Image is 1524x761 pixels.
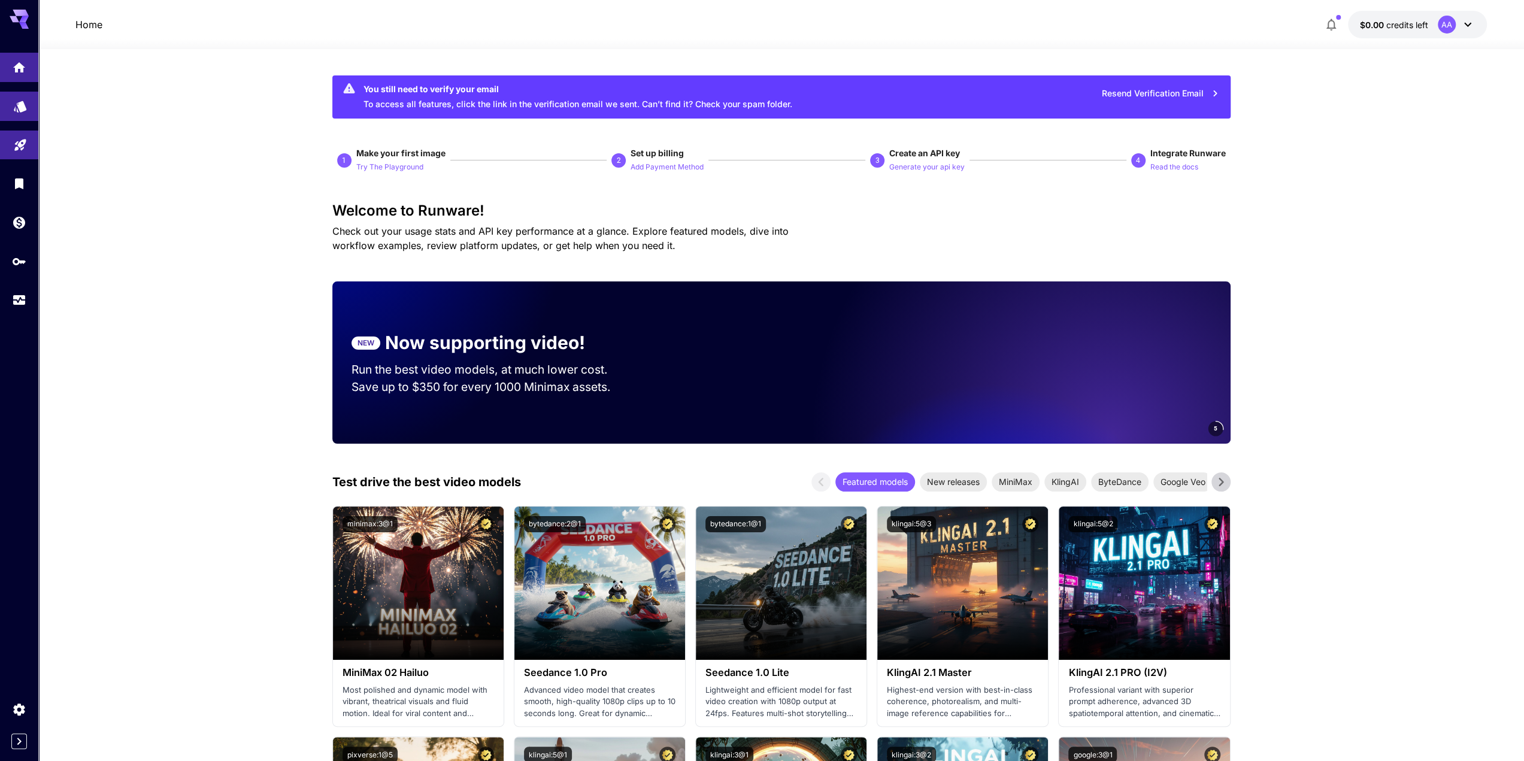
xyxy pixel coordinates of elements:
button: Read the docs [1150,159,1198,174]
img: alt [1059,507,1229,660]
span: KlingAI [1044,475,1086,488]
p: Now supporting video! [385,329,585,356]
p: Add Payment Method [631,162,704,173]
p: Generate your api key [889,162,965,173]
p: Most polished and dynamic model with vibrant, theatrical visuals and fluid motion. Ideal for vira... [343,684,494,720]
p: Run the best video models, at much lower cost. [352,361,631,378]
span: Integrate Runware [1150,148,1226,158]
div: Featured models [835,472,915,492]
p: Advanced video model that creates smooth, high-quality 1080p clips up to 10 seconds long. Great f... [524,684,675,720]
span: $0.00 [1360,20,1386,30]
div: Library [12,176,26,191]
span: credits left [1386,20,1428,30]
div: Models [13,95,28,110]
p: Highest-end version with best-in-class coherence, photorealism, and multi-image reference capabil... [887,684,1038,720]
button: klingai:5@3 [887,516,936,532]
div: KlingAI [1044,472,1086,492]
button: $0.00AA [1348,11,1487,38]
button: Certified Model – Vetted for best performance and includes a commercial license. [841,516,857,532]
p: 1 [342,155,346,166]
span: Make your first image [356,148,446,158]
p: Read the docs [1150,162,1198,173]
h3: KlingAI 2.1 PRO (I2V) [1068,667,1220,678]
img: alt [877,507,1048,660]
span: Set up billing [631,148,684,158]
button: Certified Model – Vetted for best performance and includes a commercial license. [478,516,494,532]
a: Home [75,17,102,32]
h3: Welcome to Runware! [332,202,1231,219]
span: ByteDance [1091,475,1149,488]
button: Certified Model – Vetted for best performance and includes a commercial license. [659,516,675,532]
button: bytedance:2@1 [524,516,586,532]
div: Settings [12,702,26,717]
img: alt [333,507,504,660]
button: Try The Playground [356,159,423,174]
img: alt [514,507,685,660]
button: Certified Model – Vetted for best performance and includes a commercial license. [1022,516,1038,532]
span: 5 [1214,424,1217,433]
p: Try The Playground [356,162,423,173]
span: Check out your usage stats and API key performance at a glance. Explore featured models, dive int... [332,225,789,251]
p: NEW [357,338,374,348]
span: Google Veo [1153,475,1213,488]
nav: breadcrumb [75,17,102,32]
button: klingai:5@2 [1068,516,1117,532]
div: $0.00 [1360,19,1428,31]
span: Create an API key [889,148,960,158]
button: Certified Model – Vetted for best performance and includes a commercial license. [1204,516,1220,532]
img: alt [696,507,866,660]
p: Test drive the best video models [332,473,521,491]
div: Wallet [12,215,26,230]
button: minimax:3@1 [343,516,398,532]
div: API Keys [12,254,26,269]
p: Professional variant with superior prompt adherence, advanced 3D spatiotemporal attention, and ci... [1068,684,1220,720]
div: Playground [13,134,28,148]
div: Home [12,56,26,71]
button: bytedance:1@1 [705,516,766,532]
p: 3 [875,155,879,166]
div: You still need to verify your email [363,83,792,95]
div: Usage [12,293,26,308]
h3: KlingAI 2.1 Master [887,667,1038,678]
p: Lightweight and efficient model for fast video creation with 1080p output at 24fps. Features mult... [705,684,857,720]
button: Generate your api key [889,159,965,174]
div: AA [1438,16,1456,34]
span: New releases [920,475,987,488]
h3: Seedance 1.0 Lite [705,667,857,678]
div: MiniMax [992,472,1040,492]
span: MiniMax [992,475,1040,488]
button: Expand sidebar [11,733,27,749]
h3: MiniMax 02 Hailuo [343,667,494,678]
div: Google Veo [1153,472,1213,492]
button: Add Payment Method [631,159,704,174]
span: Featured models [835,475,915,488]
p: 4 [1136,155,1140,166]
div: New releases [920,472,987,492]
p: 2 [617,155,621,166]
button: Resend Verification Email [1095,81,1226,106]
div: ByteDance [1091,472,1149,492]
p: Save up to $350 for every 1000 Minimax assets. [352,378,631,396]
h3: Seedance 1.0 Pro [524,667,675,678]
div: To access all features, click the link in the verification email we sent. Can’t find it? Check yo... [363,79,792,115]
